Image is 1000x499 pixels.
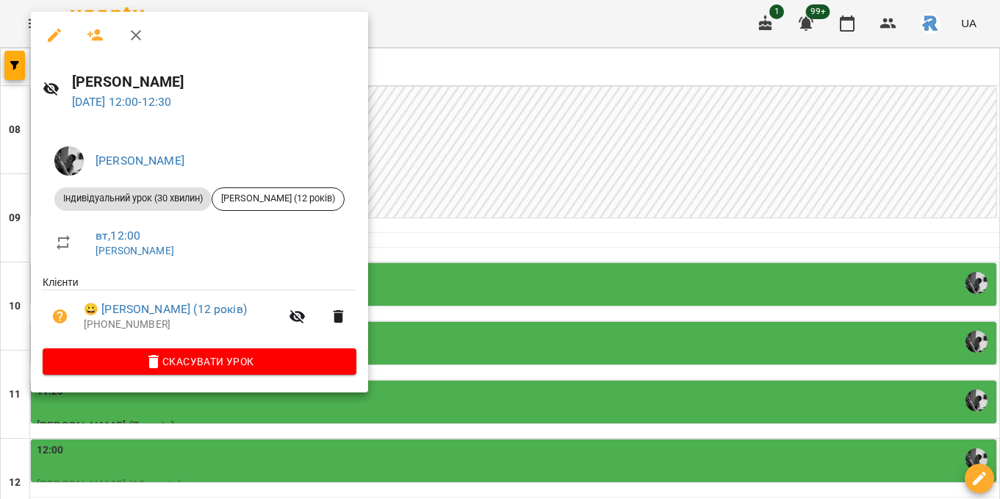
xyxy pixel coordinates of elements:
[72,71,356,93] h6: [PERSON_NAME]
[54,192,212,205] span: Індивідуальний урок (30 хвилин)
[54,146,84,176] img: 47aed4c6d4aa03343a008fb1e0056f67.jpeg
[96,229,140,243] a: вт , 12:00
[72,95,172,109] a: [DATE] 12:00-12:30
[43,348,356,375] button: Скасувати Урок
[54,353,345,370] span: Скасувати Урок
[43,275,356,348] ul: Клієнти
[96,245,174,256] a: [PERSON_NAME]
[84,301,247,318] a: 😀 [PERSON_NAME] (12 років)
[84,317,280,332] p: [PHONE_NUMBER]
[96,154,184,168] a: [PERSON_NAME]
[212,192,344,205] span: [PERSON_NAME] (12 років)
[43,299,78,334] button: Візит ще не сплачено. Додати оплату?
[212,187,345,211] div: [PERSON_NAME] (12 років)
